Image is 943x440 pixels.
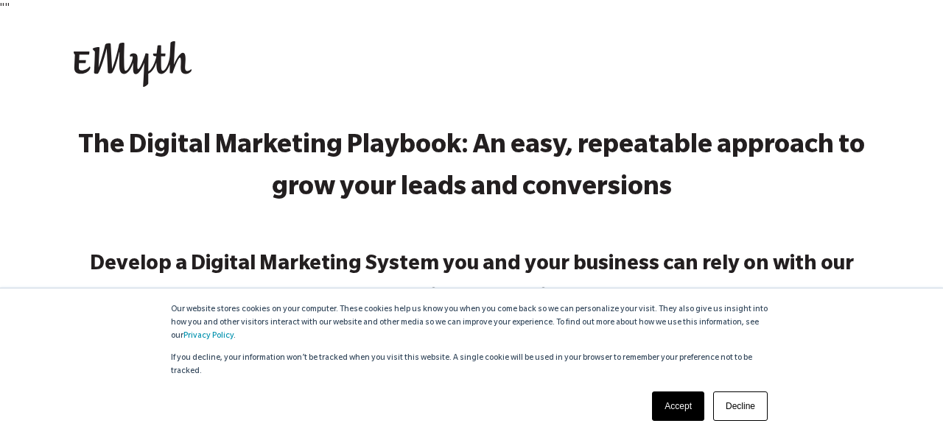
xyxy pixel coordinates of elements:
[652,391,704,421] a: Accept
[183,332,234,341] a: Privacy Policy
[74,41,192,87] img: EMyth
[90,255,854,310] strong: Develop a Digital Marketing System you and your business can rely on with our NEW six-week series.
[78,134,865,204] strong: The Digital Marketing Playbook: An easy, repeatable approach to grow your leads and conversions
[713,391,768,421] a: Decline
[171,303,772,343] p: Our website stores cookies on your computer. These cookies help us know you when you come back so...
[171,352,772,378] p: If you decline, your information won’t be tracked when you visit this website. A single cookie wi...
